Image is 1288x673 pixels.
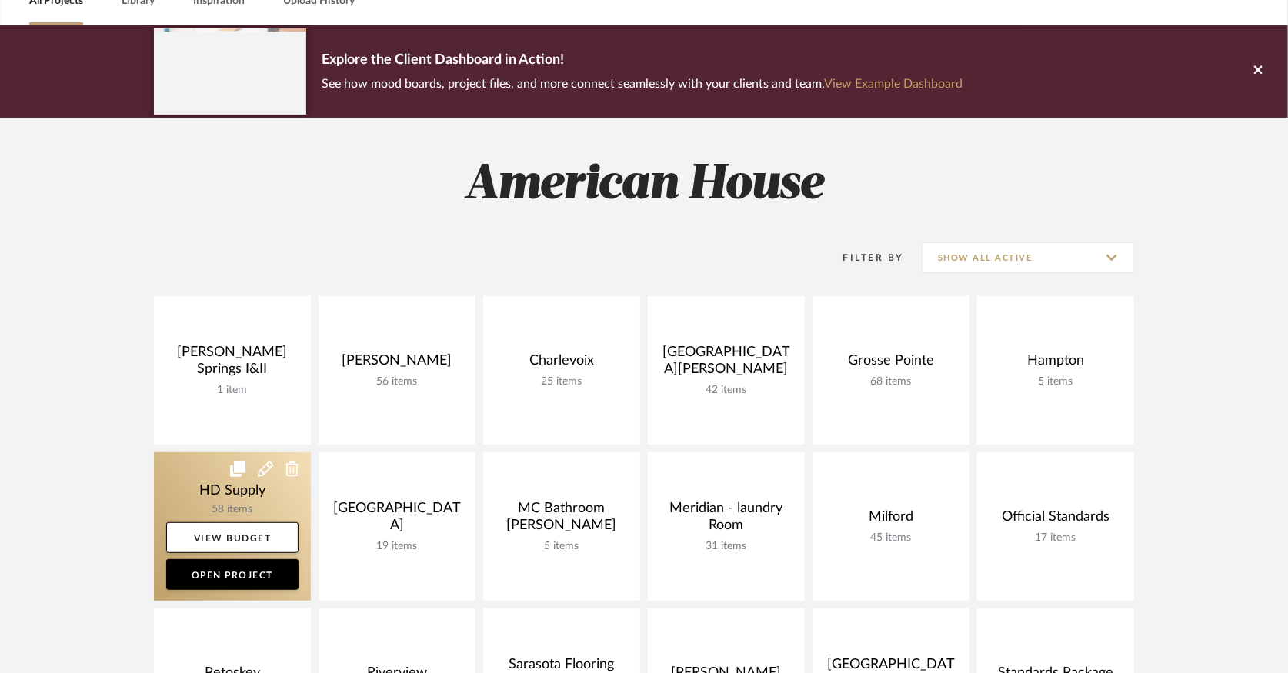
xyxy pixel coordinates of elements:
[989,531,1122,545] div: 17 items
[825,375,957,388] div: 68 items
[825,352,957,375] div: Grosse Pointe
[496,540,628,553] div: 5 items
[166,522,299,553] a: View Budget
[989,375,1122,388] div: 5 items
[322,48,963,73] p: Explore the Client Dashboard in Action!
[989,508,1122,531] div: Official Standards
[322,73,963,95] p: See how mood boards, project files, and more connect seamlessly with your clients and team.
[166,344,299,384] div: [PERSON_NAME] Springs I&II
[331,375,463,388] div: 56 items
[660,540,792,553] div: 31 items
[496,352,628,375] div: Charlevoix
[823,250,904,265] div: Filter By
[331,352,463,375] div: [PERSON_NAME]
[825,508,957,531] div: Milford
[825,531,957,545] div: 45 items
[90,156,1198,214] h2: American House
[824,78,963,90] a: View Example Dashboard
[331,500,463,540] div: [GEOGRAPHIC_DATA]
[331,540,463,553] div: 19 items
[660,500,792,540] div: Meridian - laundry Room
[154,28,306,114] img: d5d033c5-7b12-40c2-a960-1ecee1989c38.png
[166,559,299,590] a: Open Project
[496,375,628,388] div: 25 items
[660,344,792,384] div: [GEOGRAPHIC_DATA][PERSON_NAME]
[496,500,628,540] div: MC Bathroom [PERSON_NAME]
[660,384,792,397] div: 42 items
[989,352,1122,375] div: Hampton
[166,384,299,397] div: 1 item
